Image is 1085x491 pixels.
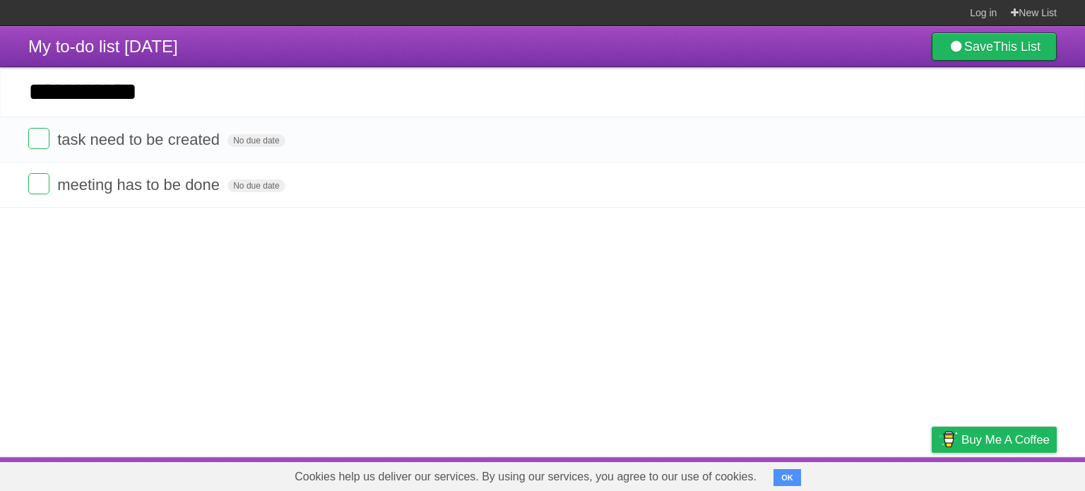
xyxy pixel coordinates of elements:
img: Buy me a coffee [939,427,958,451]
a: About [744,461,773,487]
button: OK [773,469,801,486]
a: Buy me a coffee [932,427,1057,453]
span: Cookies help us deliver our services. By using our services, you agree to our use of cookies. [280,463,771,491]
b: This List [993,40,1040,54]
label: Done [28,173,49,194]
a: SaveThis List [932,32,1057,61]
a: Terms [865,461,896,487]
span: Buy me a coffee [961,427,1050,452]
label: Done [28,128,49,149]
span: No due date [227,179,285,192]
span: My to-do list [DATE] [28,37,178,56]
span: task need to be created [57,131,223,148]
a: Privacy [913,461,950,487]
a: Developers [790,461,848,487]
a: Suggest a feature [968,461,1057,487]
span: No due date [227,134,285,147]
span: meeting has to be done [57,176,223,194]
